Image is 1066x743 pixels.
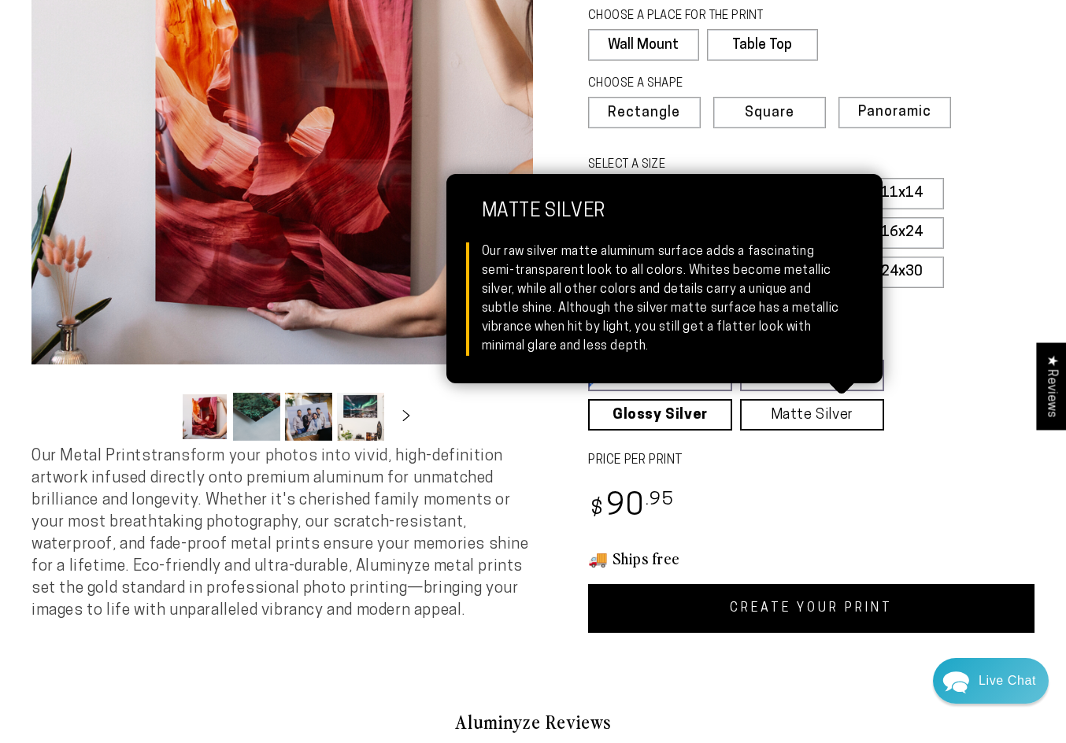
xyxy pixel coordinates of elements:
legend: SELECT A SIZE [588,157,849,174]
span: Our Metal Prints transform your photos into vivid, high-definition artwork infused directly onto ... [31,449,529,619]
button: Load image 3 in gallery view [285,393,332,441]
button: Load image 4 in gallery view [337,393,384,441]
strong: Matte Silver [482,201,847,242]
span: $ [590,499,604,520]
div: Chat widget toggle [933,658,1049,704]
button: Slide left [142,399,176,434]
label: Wall Mount [588,29,699,61]
label: PRICE PER PRINT [588,452,1035,470]
button: Load image 2 in gallery view [233,393,280,441]
div: Contact Us Directly [979,658,1036,704]
legend: CHOOSE A SHAPE [588,76,805,93]
span: Rectangle [608,106,680,120]
h2: Aluminyze Reviews [73,708,993,735]
label: 11x14 [860,178,944,209]
button: Slide right [389,399,424,434]
button: Load image 1 in gallery view [181,393,228,441]
a: Matte Silver [740,399,884,431]
legend: CHOOSE A PLACE FOR THE PRINT [588,8,803,25]
span: Panoramic [858,105,931,120]
bdi: 90 [588,492,674,523]
span: Square [745,106,794,120]
a: Glossy Silver [588,399,732,431]
label: Table Top [707,29,818,61]
div: Click to open Judge.me floating reviews tab [1036,342,1066,430]
label: 16x24 [860,217,944,249]
div: Our raw silver matte aluminum surface adds a fascinating semi-transparent look to all colors. Whi... [482,242,847,356]
h3: 🚚 Ships free [588,548,1035,568]
sup: .95 [646,491,674,509]
a: CREATE YOUR PRINT [588,584,1035,633]
label: 24x30 [860,257,944,288]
